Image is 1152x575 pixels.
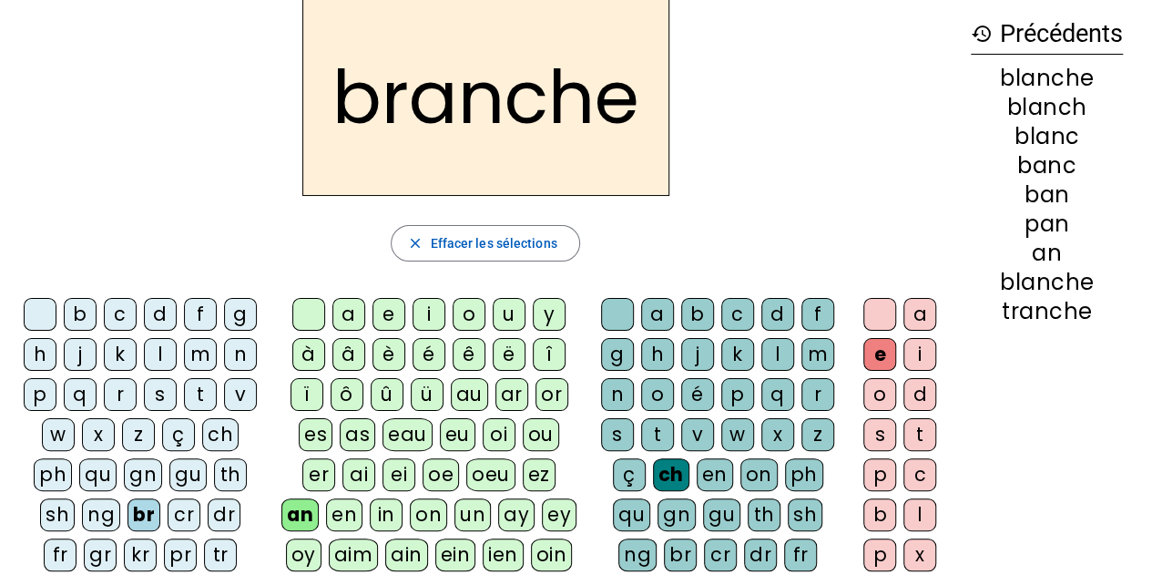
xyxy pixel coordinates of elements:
mat-icon: close [406,235,423,252]
h3: Précédents [971,14,1123,55]
div: h [641,338,674,371]
div: p [24,378,56,411]
div: ë [493,338,525,371]
div: n [601,378,634,411]
div: z [122,418,155,451]
div: br [127,498,160,531]
div: en [697,458,733,491]
div: oy [286,539,321,571]
div: l [761,338,794,371]
div: ay [498,498,535,531]
div: ng [618,539,657,571]
div: ç [162,418,195,451]
div: è [372,338,405,371]
div: ou [523,418,559,451]
div: f [184,298,217,331]
div: pan [971,213,1123,235]
div: blanc [971,126,1123,148]
div: gn [658,498,696,531]
div: a [332,298,365,331]
div: b [64,298,97,331]
div: â [332,338,365,371]
div: à [292,338,325,371]
div: e [863,338,896,371]
div: pr [164,539,197,571]
div: l [144,338,177,371]
span: Effacer les sélections [430,232,556,254]
div: th [214,458,247,491]
div: d [903,378,936,411]
div: s [601,418,634,451]
div: qu [613,498,650,531]
div: i [413,298,445,331]
div: v [224,378,257,411]
div: a [903,298,936,331]
div: ain [385,539,428,571]
div: m [801,338,834,371]
div: gu [703,498,740,531]
div: ch [202,418,239,451]
div: x [82,418,115,451]
div: t [903,418,936,451]
div: n [224,338,257,371]
div: ey [542,498,576,531]
div: g [224,298,257,331]
div: ê [453,338,485,371]
div: ei [382,458,415,491]
div: v [681,418,714,451]
div: au [451,378,488,411]
div: a [641,298,674,331]
div: i [903,338,936,371]
div: k [721,338,754,371]
div: p [863,539,896,571]
div: h [24,338,56,371]
div: b [863,498,896,531]
div: es [299,418,332,451]
div: x [903,539,936,571]
div: t [184,378,217,411]
button: Effacer les sélections [391,225,579,262]
div: er [302,458,335,491]
div: oe [423,458,459,491]
div: j [64,338,97,371]
div: p [863,458,896,491]
div: eau [382,418,433,451]
div: gu [169,458,207,491]
div: fr [44,539,76,571]
div: fr [784,539,817,571]
div: é [681,378,714,411]
div: z [801,418,834,451]
div: oi [483,418,515,451]
div: r [801,378,834,411]
div: kr [124,539,157,571]
div: as [340,418,375,451]
div: blanche [971,67,1123,89]
div: ein [435,539,476,571]
div: ü [411,378,443,411]
div: ô [331,378,363,411]
div: in [370,498,403,531]
div: cr [168,498,200,531]
div: c [903,458,936,491]
div: ez [523,458,556,491]
div: û [371,378,403,411]
div: o [453,298,485,331]
div: k [104,338,137,371]
div: s [144,378,177,411]
div: ph [785,458,823,491]
div: cr [704,539,737,571]
div: g [601,338,634,371]
div: ï [291,378,323,411]
div: ng [82,498,120,531]
div: q [761,378,794,411]
mat-icon: history [971,23,993,45]
div: eu [440,418,475,451]
div: o [641,378,674,411]
div: dr [744,539,777,571]
div: gn [124,458,162,491]
div: ien [483,539,524,571]
div: on [410,498,447,531]
div: î [533,338,566,371]
div: sh [788,498,822,531]
div: ai [342,458,375,491]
